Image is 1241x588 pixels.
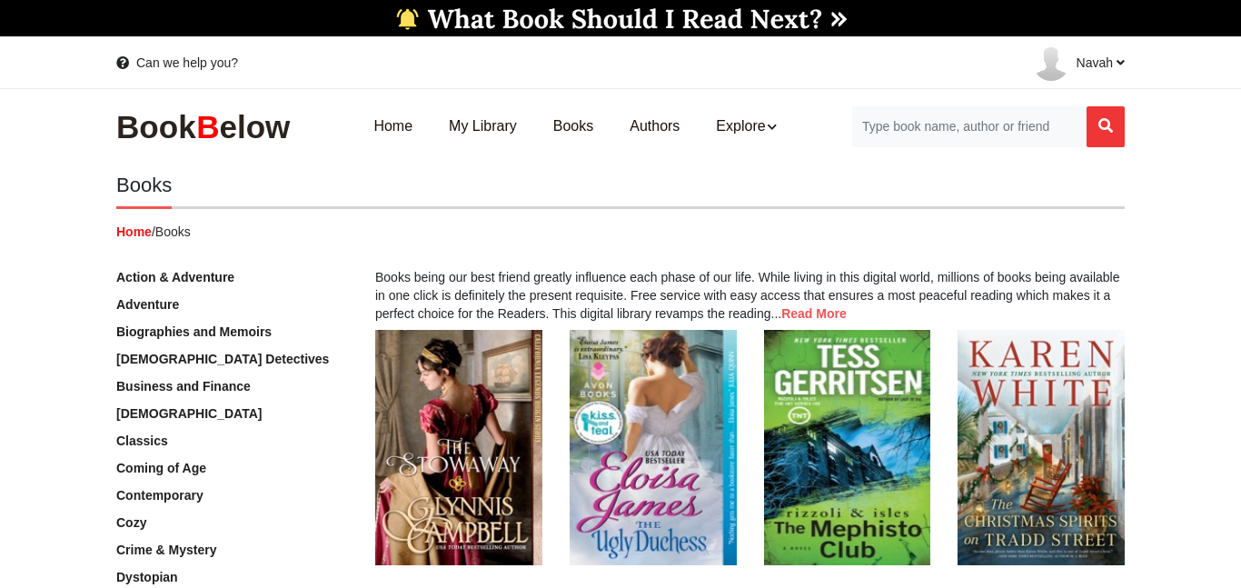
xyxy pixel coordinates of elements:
[698,98,794,155] a: Explore
[116,352,329,366] a: [DEMOGRAPHIC_DATA] Detectives
[116,434,168,448] a: Classics
[375,330,542,565] img: The Stowaway
[375,268,1125,323] div: Books being our best friend greatly influence each phase of our life. While living in this digita...
[958,330,1125,565] img: The Christmas Spirits on Tradd Street
[851,106,1087,147] input: Search for Books
[116,270,234,284] a: Action & Adventure
[116,174,172,209] h1: Books
[116,515,146,530] a: Cozy
[535,98,611,155] a: Books
[764,330,931,565] img: The Mephisto Club
[116,324,272,339] a: Biographies and Memoirs
[355,98,431,155] a: Home
[1033,45,1069,81] img: user-default.png
[116,108,298,145] img: BookBelow Logo
[116,224,152,239] a: Home
[116,297,179,312] a: Adventure
[116,223,1125,241] p: /
[1018,37,1125,88] a: navah
[781,306,847,321] a: Read More
[1087,106,1125,147] button: Search
[570,330,737,565] img: The Ugly Duchess
[116,379,251,394] a: Business and Finance
[155,224,191,239] span: Books
[431,98,535,155] a: My Library
[611,98,698,155] a: Authors
[116,570,178,584] a: Dystopian
[116,543,217,557] a: Crime & Mystery
[116,488,204,503] a: Contemporary
[116,54,238,72] a: Can we help you?
[116,406,262,421] a: [DEMOGRAPHIC_DATA]
[116,461,206,475] a: Coming of Age
[1077,55,1125,70] span: navah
